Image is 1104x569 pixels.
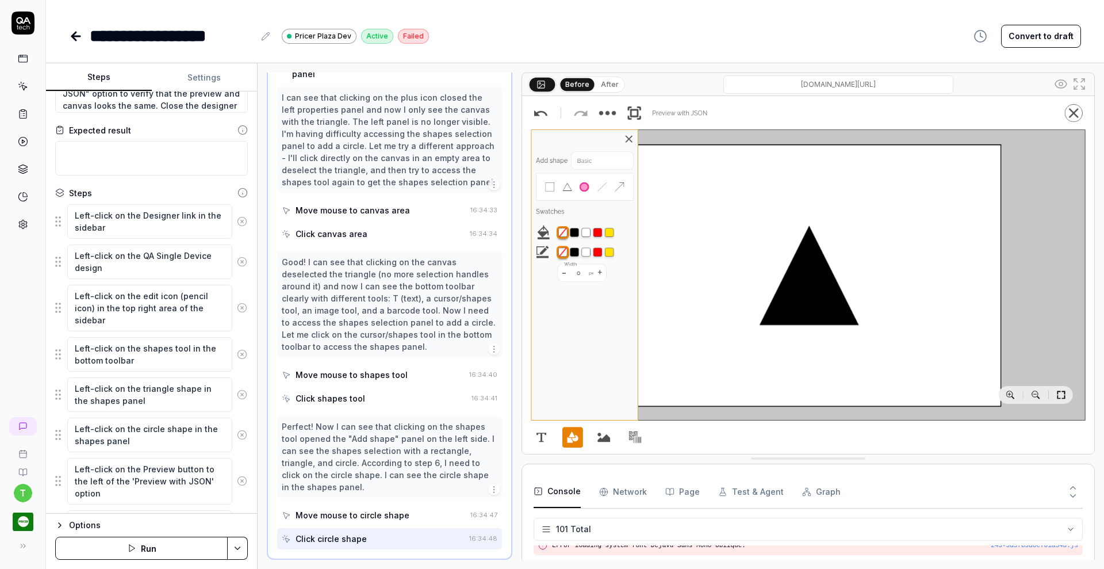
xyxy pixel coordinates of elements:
div: Move mouse to circle shape [296,509,409,521]
button: 243-3d5fb5d6e701a348.js [991,541,1078,551]
span: Pricer Plaza Dev [295,31,351,41]
button: Remove step [232,469,252,492]
button: Open in full screen [1070,75,1088,93]
time: 16:34:41 [471,394,497,402]
button: View version history [967,25,994,48]
button: Remove step [232,383,252,406]
button: Network [599,476,647,508]
button: Pricer.com Logo [5,502,41,534]
div: Good! I can see that clicking on the canvas deselected the triangle (no more selection handles ar... [282,256,497,353]
div: Steps [69,187,92,199]
div: Move mouse to canvas area [296,204,410,216]
button: Remove step [232,210,252,233]
button: Run [55,537,228,560]
button: Remove step [232,423,252,446]
div: Suggestions [55,510,248,557]
button: Remove step [232,250,252,273]
time: 16:34:33 [470,206,497,214]
a: Book a call with us [5,440,41,459]
a: Pricer Plaza Dev [282,28,356,44]
pre: Error loading system font DejaVu Sans Mono Oblique: [552,541,1078,551]
div: Click shapes tool [296,392,365,404]
div: Suggestions [55,244,248,280]
img: Screenshot [522,96,1094,454]
button: Convert to draft [1001,25,1081,48]
div: Suggestions [55,337,248,372]
div: Move mouse to shapes tool [296,369,408,381]
time: 16:34:40 [469,371,497,379]
button: Console [534,476,581,508]
div: Expected result [69,124,131,136]
button: Show all interative elements [1052,75,1070,93]
button: Remove step [232,296,252,319]
div: Options [69,518,248,532]
div: Suggestions [55,457,248,505]
button: Settings [152,64,258,91]
button: Options [55,518,248,532]
div: Failed [398,29,429,44]
button: Test & Agent [718,476,784,508]
a: New conversation [9,417,37,436]
div: Perfect! Now I can see that clicking on the shapes tool opened the "Add shape" panel on the left ... [282,421,497,493]
div: Suggestions [55,377,248,413]
button: Before [561,78,595,90]
time: 16:34:47 [470,511,497,519]
button: Remove step [232,343,252,366]
div: Active [361,29,393,44]
button: Graph [802,476,841,508]
time: 16:34:48 [469,534,497,543]
time: 16:34:34 [470,230,497,238]
div: Suggestions [55,284,248,332]
div: I can see that clicking on the plus icon closed the left properties panel and now I only see the ... [282,91,497,188]
button: t [14,484,32,502]
button: Page [665,476,700,508]
button: Click shapes tool16:34:41 [277,388,502,409]
div: Suggestions [55,204,248,239]
button: Click canvas area16:34:34 [277,223,502,245]
button: Move mouse to shapes tool16:34:40 [277,364,502,385]
img: Pricer.com Logo [13,511,33,532]
div: Click circle shape [296,533,367,545]
div: Suggestions [55,417,248,453]
button: Steps [46,64,152,91]
button: Move mouse to canvas area16:34:33 [277,200,502,221]
button: After [596,78,623,91]
div: Click canvas area [296,228,367,240]
button: Move mouse to circle shape16:34:47 [277,505,502,526]
button: Click circle shape16:34:48 [277,528,502,549]
a: Documentation [5,459,41,477]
